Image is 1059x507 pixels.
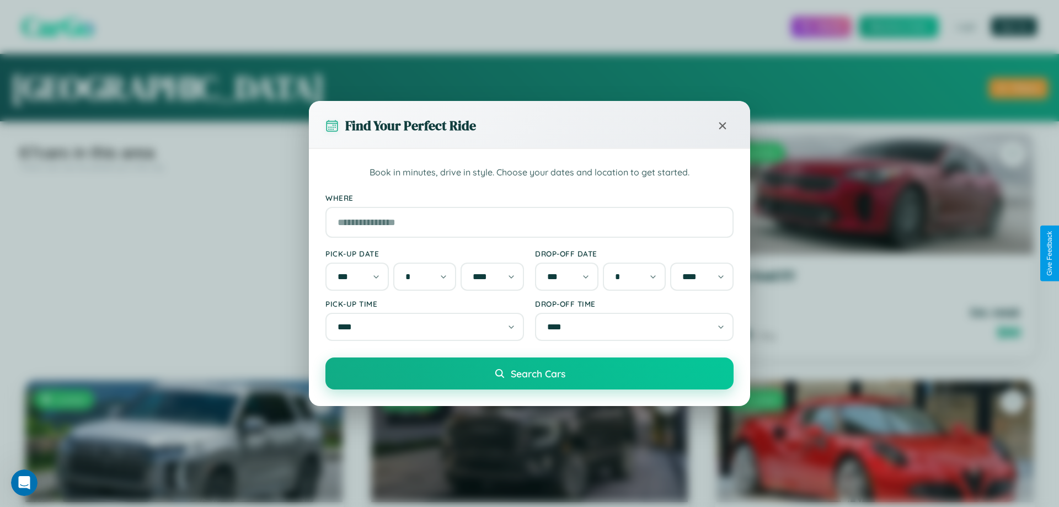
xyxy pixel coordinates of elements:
[535,299,734,308] label: Drop-off Time
[325,249,524,258] label: Pick-up Date
[325,299,524,308] label: Pick-up Time
[325,166,734,180] p: Book in minutes, drive in style. Choose your dates and location to get started.
[535,249,734,258] label: Drop-off Date
[345,116,476,135] h3: Find Your Perfect Ride
[325,357,734,389] button: Search Cars
[511,367,565,380] span: Search Cars
[325,193,734,202] label: Where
